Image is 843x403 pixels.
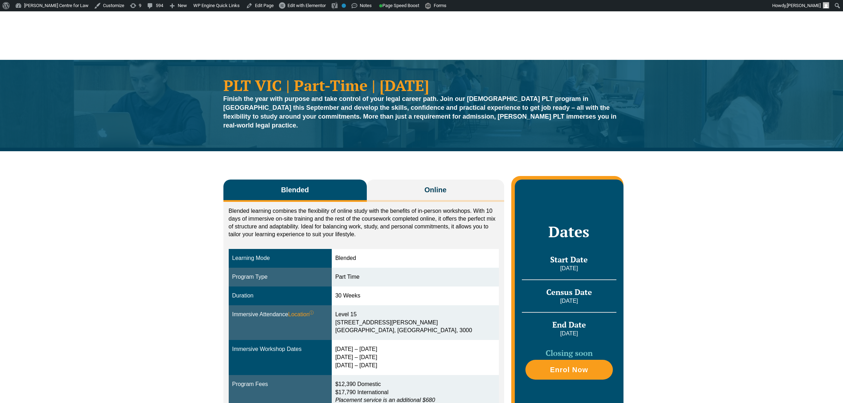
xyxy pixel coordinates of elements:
div: Part Time [335,273,495,281]
div: Immersive Workshop Dates [232,345,328,353]
span: [PERSON_NAME] [787,3,821,8]
h2: Dates [522,223,616,240]
p: Blended learning combines the flexibility of online study with the benefits of in-person workshop... [229,207,499,238]
span: Closing soon [546,348,593,358]
div: Learning Mode [232,254,328,262]
span: End Date [552,319,586,330]
strong: Finish the year with purpose and take control of your legal career path. Join our [DEMOGRAPHIC_DA... [223,95,617,129]
span: Location [288,311,314,319]
span: $12,390 Domestic [335,381,381,387]
span: Census Date [546,287,592,297]
div: Level 15 [STREET_ADDRESS][PERSON_NAME] [GEOGRAPHIC_DATA], [GEOGRAPHIC_DATA], 3000 [335,311,495,335]
span: Blended [281,185,309,195]
p: [DATE] [522,297,616,305]
div: Program Type [232,273,328,281]
div: Blended [335,254,495,262]
span: Edit with Elementor [287,3,326,8]
span: Enrol Now [550,366,588,373]
span: $17,790 International [335,389,388,395]
p: [DATE] [522,265,616,272]
div: Immersive Attendance [232,311,328,319]
div: No index [342,4,346,8]
span: Online [425,185,446,195]
em: Placement service is an additional $680 [335,397,435,403]
span: Start Date [550,254,588,265]
p: [DATE] [522,330,616,337]
a: Enrol Now [525,360,613,380]
div: 30 Weeks [335,292,495,300]
h1: PLT VIC | Part-Time | [DATE] [223,78,620,93]
div: Program Fees [232,380,328,388]
sup: ⓘ [309,310,314,315]
div: [DATE] – [DATE] [DATE] – [DATE] [DATE] – [DATE] [335,345,495,370]
div: Duration [232,292,328,300]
